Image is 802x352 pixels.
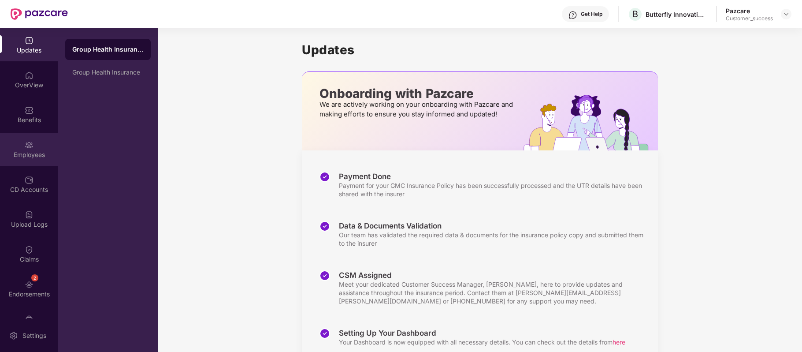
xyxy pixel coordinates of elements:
img: svg+xml;base64,PHN2ZyBpZD0iRHJvcGRvd24tMzJ4MzIiIHhtbG5zPSJodHRwOi8vd3d3LnczLm9yZy8yMDAwL3N2ZyIgd2... [783,11,790,18]
p: Onboarding with Pazcare [319,90,516,97]
div: Group Health Insurance [72,45,144,54]
div: CSM Assigned [339,270,649,280]
img: svg+xml;base64,PHN2ZyBpZD0iQ0RfQWNjb3VudHMiIGRhdGEtbmFtZT0iQ0QgQWNjb3VudHMiIHhtbG5zPSJodHRwOi8vd3... [25,176,33,184]
div: 2 [31,274,38,281]
img: svg+xml;base64,PHN2ZyBpZD0iVXBsb2FkX0xvZ3MiIGRhdGEtbmFtZT0iVXBsb2FkIExvZ3MiIHhtbG5zPSJodHRwOi8vd3... [25,210,33,219]
div: Payment Done [339,172,649,181]
img: svg+xml;base64,PHN2ZyBpZD0iRW1wbG95ZWVzIiB4bWxucz0iaHR0cDovL3d3dy53My5vcmcvMjAwMC9zdmciIHdpZHRoPS... [25,141,33,150]
img: svg+xml;base64,PHN2ZyBpZD0iVXBkYXRlZCIgeG1sbnM9Imh0dHA6Ly93d3cudzMub3JnLzIwMDAvc3ZnIiB3aWR0aD0iMj... [25,36,33,45]
p: We are actively working on your onboarding with Pazcare and making efforts to ensure you stay inf... [319,100,516,119]
img: svg+xml;base64,PHN2ZyBpZD0iU3RlcC1Eb25lLTMyeDMyIiB4bWxucz0iaHR0cDovL3d3dy53My5vcmcvMjAwMC9zdmciIH... [319,172,330,182]
div: Group Health Insurance [72,69,144,76]
div: Customer_success [726,15,773,22]
div: Settings [20,331,49,340]
img: svg+xml;base64,PHN2ZyBpZD0iSGVscC0zMngzMiIgeG1sbnM9Imh0dHA6Ly93d3cudzMub3JnLzIwMDAvc3ZnIiB3aWR0aD... [568,11,577,19]
div: Pazcare [726,7,773,15]
div: Setting Up Your Dashboard [339,328,625,338]
div: Meet your dedicated Customer Success Manager, [PERSON_NAME], here to provide updates and assistan... [339,280,649,305]
div: Your Dashboard is now equipped with all necessary details. You can check out the details from [339,338,625,346]
img: svg+xml;base64,PHN2ZyBpZD0iQmVuZWZpdHMiIHhtbG5zPSJodHRwOi8vd3d3LnczLm9yZy8yMDAwL3N2ZyIgd2lkdGg9Ij... [25,106,33,115]
div: Get Help [581,11,602,18]
div: Butterfly Innovations Private Limited [646,10,707,19]
img: svg+xml;base64,PHN2ZyBpZD0iU3RlcC1Eb25lLTMyeDMyIiB4bWxucz0iaHR0cDovL3d3dy53My5vcmcvMjAwMC9zdmciIH... [319,270,330,281]
img: svg+xml;base64,PHN2ZyBpZD0iU3RlcC1Eb25lLTMyeDMyIiB4bWxucz0iaHR0cDovL3d3dy53My5vcmcvMjAwMC9zdmciIH... [319,221,330,232]
img: svg+xml;base64,PHN2ZyBpZD0iU3RlcC1Eb25lLTMyeDMyIiB4bWxucz0iaHR0cDovL3d3dy53My5vcmcvMjAwMC9zdmciIH... [319,328,330,339]
div: Data & Documents Validation [339,221,649,231]
img: svg+xml;base64,PHN2ZyBpZD0iTXlfT3JkZXJzIiBkYXRhLW5hbWU9Ik15IE9yZGVycyIgeG1sbnM9Imh0dHA6Ly93d3cudz... [25,315,33,324]
span: B [632,9,638,19]
img: svg+xml;base64,PHN2ZyBpZD0iU2V0dGluZy0yMHgyMCIgeG1sbnM9Imh0dHA6Ly93d3cudzMub3JnLzIwMDAvc3ZnIiB3aW... [9,331,18,340]
img: New Pazcare Logo [11,8,68,20]
span: here [613,338,625,346]
h1: Updates [302,42,658,57]
img: hrOnboarding [524,95,658,150]
img: svg+xml;base64,PHN2ZyBpZD0iQ2xhaW0iIHhtbG5zPSJodHRwOi8vd3d3LnczLm9yZy8yMDAwL3N2ZyIgd2lkdGg9IjIwIi... [25,245,33,254]
img: svg+xml;base64,PHN2ZyBpZD0iRW5kb3JzZW1lbnRzIiB4bWxucz0iaHR0cDovL3d3dy53My5vcmcvMjAwMC9zdmciIHdpZH... [25,280,33,289]
img: svg+xml;base64,PHN2ZyBpZD0iSG9tZSIgeG1sbnM9Imh0dHA6Ly93d3cudzMub3JnLzIwMDAvc3ZnIiB3aWR0aD0iMjAiIG... [25,71,33,80]
div: Payment for your GMC Insurance Policy has been successfully processed and the UTR details have be... [339,181,649,198]
div: Our team has validated the required data & documents for the insurance policy copy and submitted ... [339,231,649,247]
